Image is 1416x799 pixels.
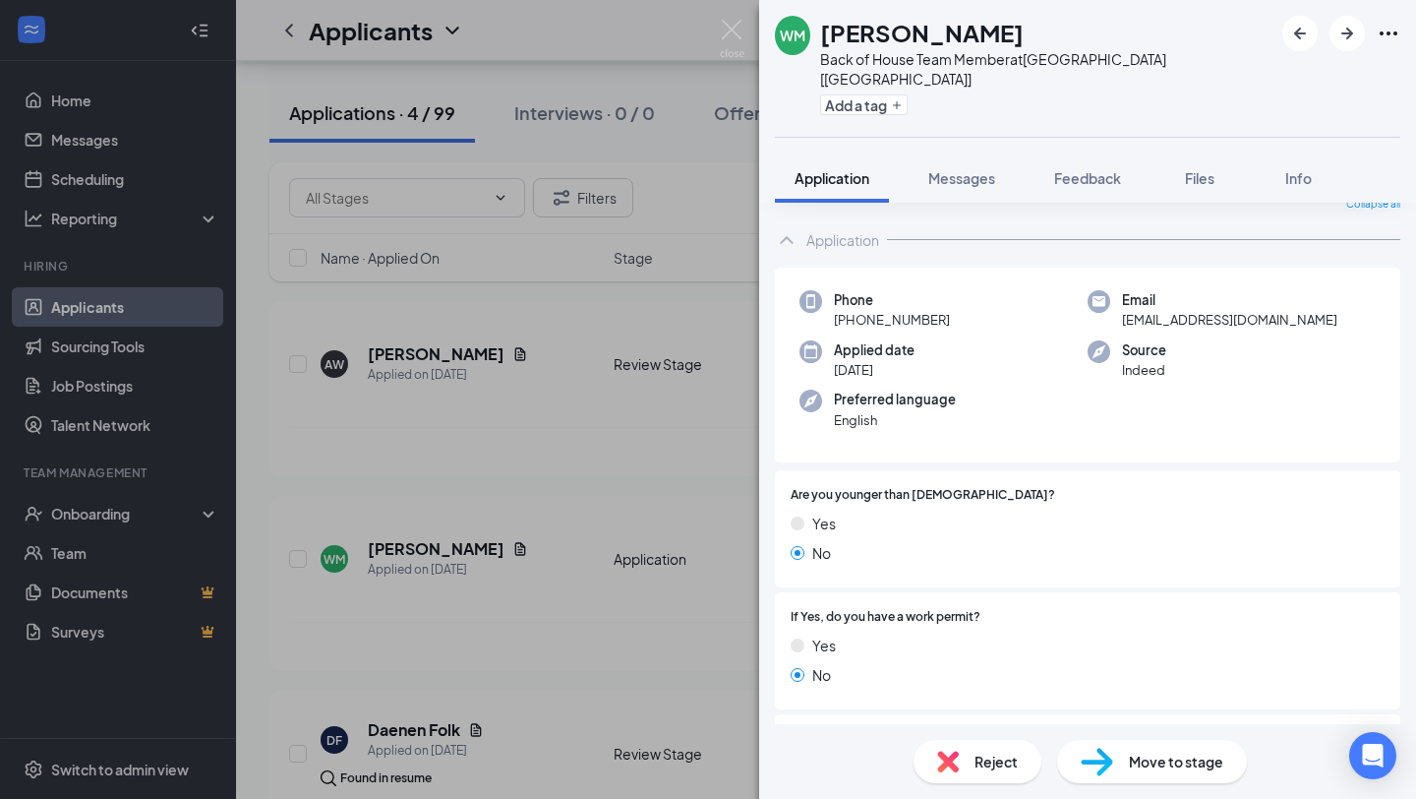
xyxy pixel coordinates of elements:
[1285,169,1312,187] span: Info
[1122,290,1337,310] span: Email
[820,94,908,115] button: PlusAdd a tag
[891,99,903,111] svg: Plus
[834,390,956,409] span: Preferred language
[1054,169,1121,187] span: Feedback
[834,290,950,310] span: Phone
[791,608,980,627] span: If Yes, do you have a work permit?
[1335,22,1359,45] svg: ArrowRight
[812,664,831,686] span: No
[795,169,869,187] span: Application
[1329,16,1365,51] button: ArrowRight
[974,751,1018,772] span: Reject
[834,410,956,430] span: English
[1122,360,1166,380] span: Indeed
[812,635,836,656] span: Yes
[1282,16,1318,51] button: ArrowLeftNew
[1122,310,1337,330] span: [EMAIL_ADDRESS][DOMAIN_NAME]
[1288,22,1312,45] svg: ArrowLeftNew
[1377,22,1400,45] svg: Ellipses
[780,26,805,45] div: WM
[775,228,798,252] svg: ChevronUp
[1185,169,1214,187] span: Files
[820,49,1272,89] div: Back of House Team Member at [GEOGRAPHIC_DATA] [[GEOGRAPHIC_DATA]]
[1129,751,1223,772] span: Move to stage
[834,340,914,360] span: Applied date
[812,513,836,534] span: Yes
[806,230,879,250] div: Application
[791,486,1055,505] span: Are you younger than [DEMOGRAPHIC_DATA]?
[1346,197,1400,213] span: Collapse all
[834,310,950,330] span: [PHONE_NUMBER]
[820,16,1024,49] h1: [PERSON_NAME]
[834,360,914,380] span: [DATE]
[1122,340,1166,360] span: Source
[1349,732,1396,779] div: Open Intercom Messenger
[928,169,995,187] span: Messages
[812,542,831,564] span: No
